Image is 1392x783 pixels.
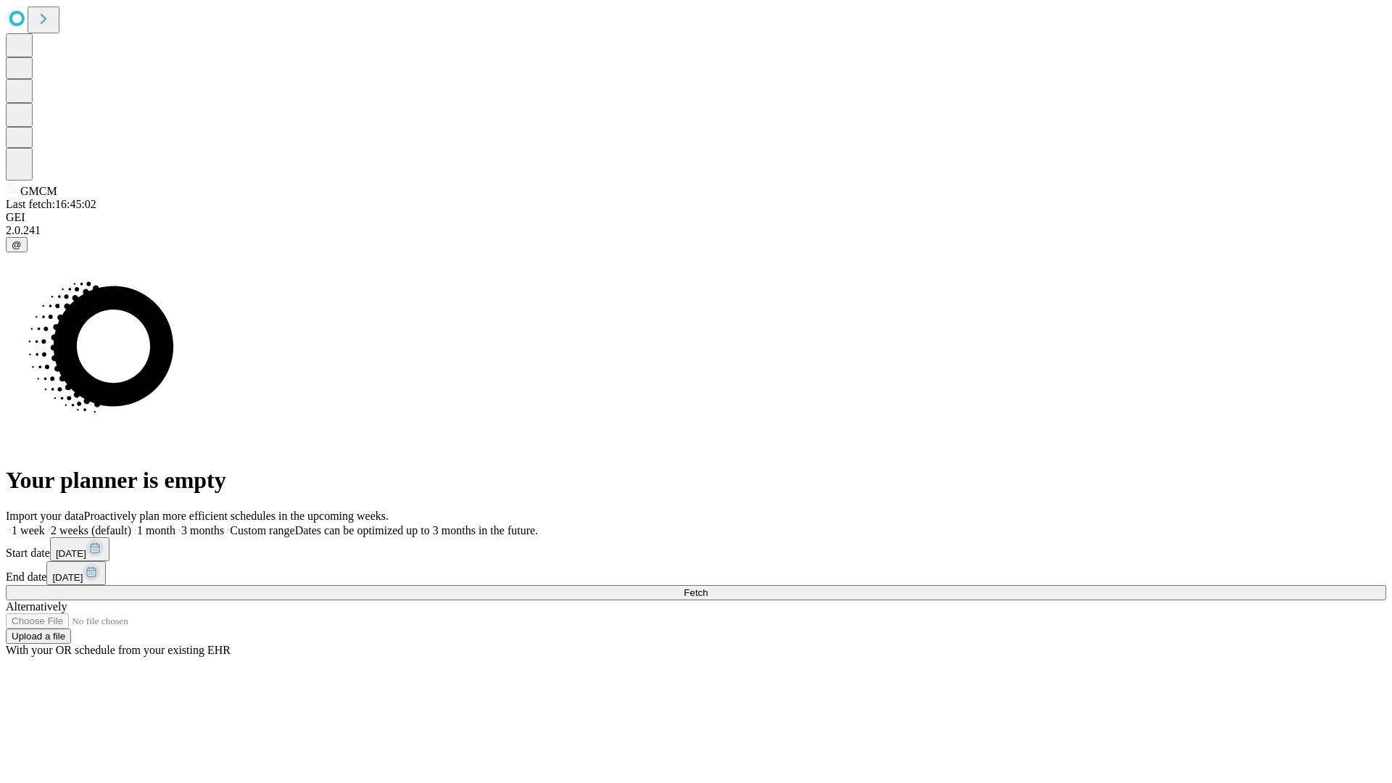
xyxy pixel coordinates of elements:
[181,524,224,536] span: 3 months
[230,524,294,536] span: Custom range
[6,237,28,252] button: @
[295,524,538,536] span: Dates can be optimized up to 3 months in the future.
[52,572,83,583] span: [DATE]
[51,524,131,536] span: 2 weeks (default)
[84,510,389,522] span: Proactively plan more efficient schedules in the upcoming weeks.
[6,224,1386,237] div: 2.0.241
[12,524,45,536] span: 1 week
[6,585,1386,600] button: Fetch
[6,198,96,210] span: Last fetch: 16:45:02
[6,510,84,522] span: Import your data
[6,467,1386,494] h1: Your planner is empty
[6,561,1386,585] div: End date
[50,537,109,561] button: [DATE]
[6,644,231,656] span: With your OR schedule from your existing EHR
[56,548,86,559] span: [DATE]
[684,587,708,598] span: Fetch
[6,629,71,644] button: Upload a file
[12,239,22,250] span: @
[6,537,1386,561] div: Start date
[6,211,1386,224] div: GEI
[20,185,57,197] span: GMCM
[137,524,175,536] span: 1 month
[6,600,67,613] span: Alternatively
[46,561,106,585] button: [DATE]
